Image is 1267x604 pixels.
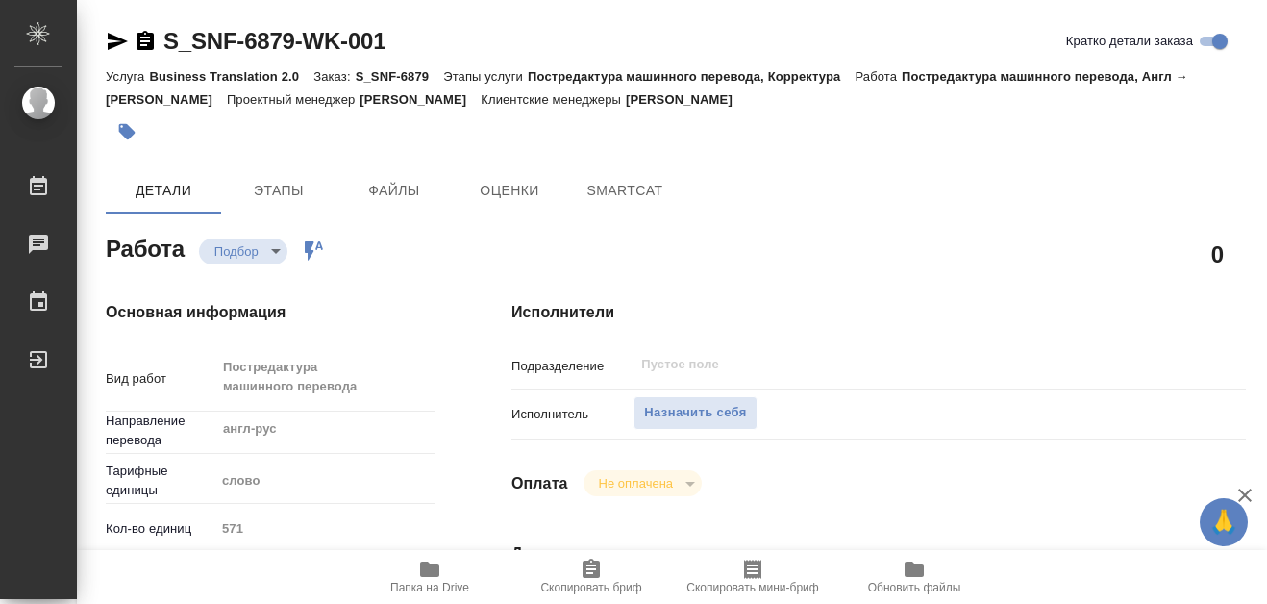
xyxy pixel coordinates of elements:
[510,550,672,604] button: Скопировать бриф
[639,353,1139,376] input: Пустое поле
[106,412,215,450] p: Направление перевода
[1200,498,1248,546] button: 🙏
[1211,238,1224,270] h2: 0
[481,92,626,107] p: Клиентские менеджеры
[106,230,185,264] h2: Работа
[511,472,568,495] h4: Оплата
[348,179,440,203] span: Файлы
[511,357,633,376] p: Подразделение
[593,475,679,491] button: Не оплачена
[686,581,818,594] span: Скопировать мини-бриф
[833,550,995,604] button: Обновить файлы
[106,369,215,389] p: Вид работ
[209,243,264,260] button: Подбор
[540,581,641,594] span: Скопировать бриф
[626,92,747,107] p: [PERSON_NAME]
[106,301,435,324] h4: Основная информация
[106,462,215,500] p: Тарифные единицы
[215,465,435,497] div: слово
[215,515,435,542] input: Пустое поле
[117,179,210,203] span: Детали
[149,69,313,84] p: Business Translation 2.0
[1207,502,1240,542] span: 🙏
[199,239,287,264] div: Подбор
[855,69,902,84] p: Работа
[356,69,444,84] p: S_SNF-6879
[868,581,961,594] span: Обновить файлы
[134,30,157,53] button: Скопировать ссылку
[106,519,215,539] p: Кол-во единиц
[443,69,528,84] p: Этапы услуги
[349,550,510,604] button: Папка на Drive
[106,111,148,153] button: Добавить тэг
[106,30,129,53] button: Скопировать ссылку для ЯМессенджера
[511,405,633,424] p: Исполнитель
[584,470,702,496] div: Подбор
[227,92,360,107] p: Проектный менеджер
[1066,32,1193,51] span: Кратко детали заказа
[511,542,1246,566] h4: Дополнительно
[633,396,757,430] button: Назначить себя
[163,28,385,54] a: S_SNF-6879-WK-001
[511,301,1246,324] h4: Исполнители
[463,179,556,203] span: Оценки
[360,92,481,107] p: [PERSON_NAME]
[672,550,833,604] button: Скопировать мини-бриф
[528,69,855,84] p: Постредактура машинного перевода, Корректура
[579,179,671,203] span: SmartCat
[644,402,746,424] span: Назначить себя
[390,581,469,594] span: Папка на Drive
[313,69,355,84] p: Заказ:
[233,179,325,203] span: Этапы
[106,69,149,84] p: Услуга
